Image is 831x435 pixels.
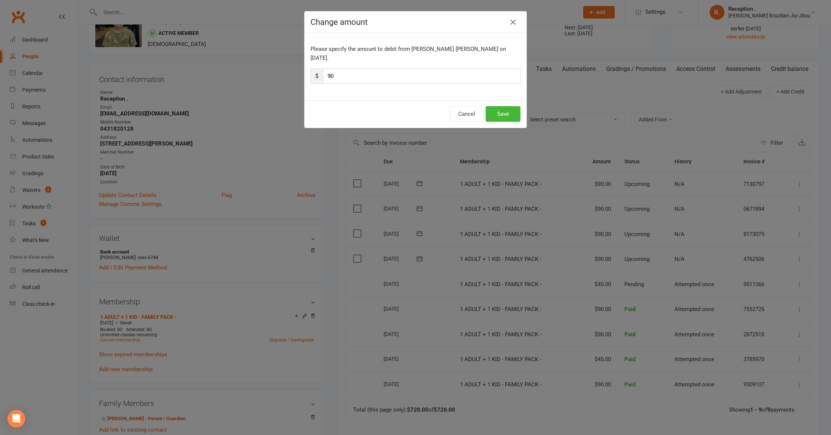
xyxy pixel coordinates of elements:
p: Please specify the amount to debit from [PERSON_NAME] [PERSON_NAME] on [DATE]. [311,45,520,62]
button: Cancel [450,106,484,122]
h4: Change amount [311,17,520,27]
button: Save [486,106,520,122]
div: Open Intercom Messenger [7,410,25,428]
span: $ [311,68,323,84]
button: Close [507,16,519,28]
